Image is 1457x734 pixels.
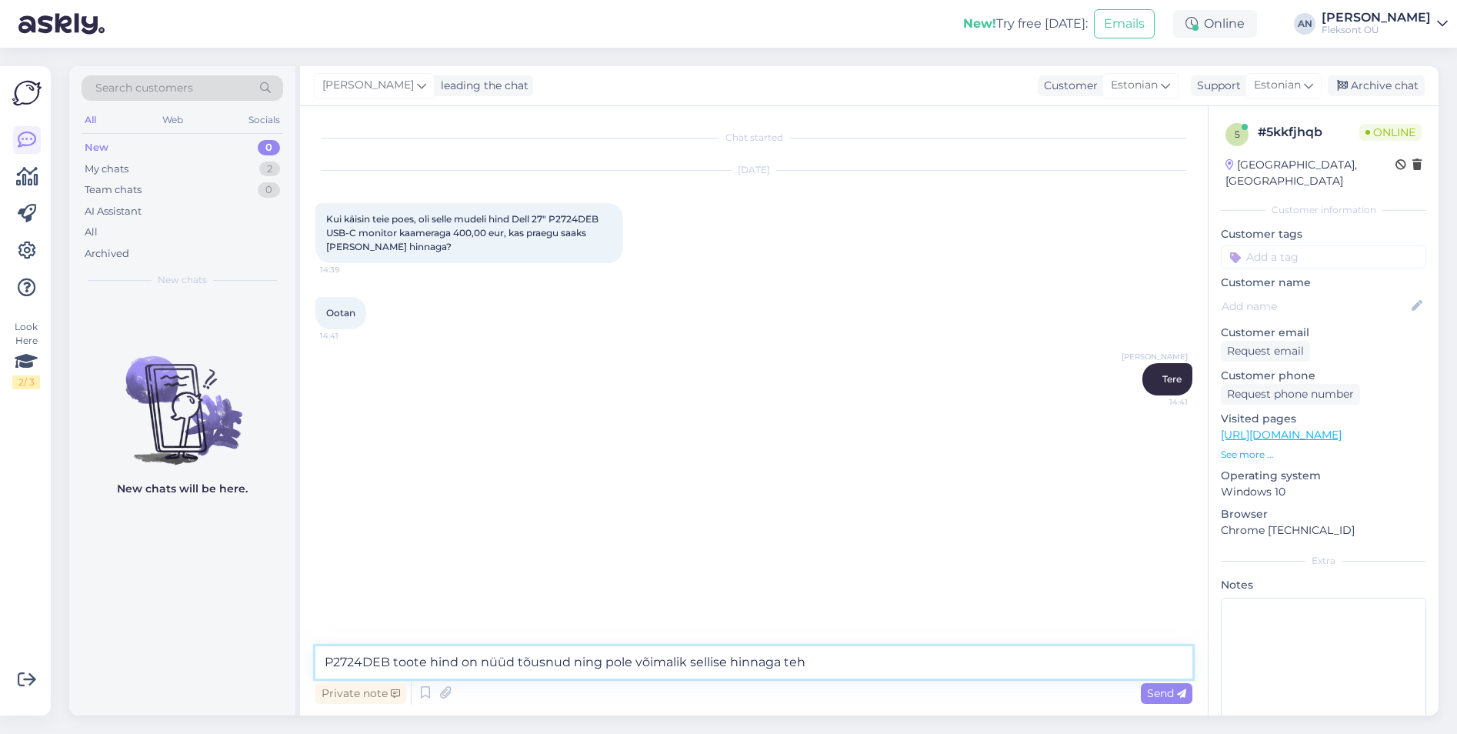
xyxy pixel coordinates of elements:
div: Online [1173,10,1257,38]
p: Customer email [1221,325,1426,341]
div: Customer [1038,78,1098,94]
p: New chats will be here. [117,481,248,497]
span: Search customers [95,80,193,96]
div: Archived [85,246,129,262]
p: Customer tags [1221,226,1426,242]
div: 0 [258,182,280,198]
input: Add a tag [1221,245,1426,269]
div: Request email [1221,341,1310,362]
span: [PERSON_NAME] [1122,351,1188,362]
span: 14:39 [320,264,378,275]
div: # 5kkfjhqb [1258,123,1359,142]
div: Web [159,110,186,130]
img: Askly Logo [12,78,42,108]
div: Fleksont OÜ [1322,24,1431,36]
div: AI Assistant [85,204,142,219]
div: Socials [245,110,283,130]
div: AN [1294,13,1315,35]
p: Windows 10 [1221,484,1426,500]
div: 2 / 3 [12,375,40,389]
span: Estonian [1254,77,1301,94]
input: Add name [1222,298,1409,315]
p: Operating system [1221,468,1426,484]
span: [PERSON_NAME] [322,77,414,94]
span: 14:41 [1130,396,1188,408]
div: [PERSON_NAME] [1322,12,1431,24]
div: 2 [259,162,280,177]
div: Request phone number [1221,384,1360,405]
textarea: P2724DEB toote hind on nüüd tõusnud ning pole võimalik sellise hinnaga teh [315,646,1192,679]
div: Private note [315,683,406,704]
a: [PERSON_NAME]Fleksont OÜ [1322,12,1448,36]
b: New! [963,16,996,31]
div: Support [1191,78,1241,94]
span: Online [1359,124,1422,141]
p: Customer name [1221,275,1426,291]
div: 0 [258,140,280,155]
div: Chat started [315,131,1192,145]
span: Tere [1162,373,1182,385]
div: Archive chat [1328,75,1425,96]
div: [DATE] [315,163,1192,177]
p: Chrome [TECHNICAL_ID] [1221,522,1426,539]
p: Notes [1221,577,1426,593]
span: Estonian [1111,77,1158,94]
img: No chats [69,329,295,467]
div: My chats [85,162,128,177]
div: Customer information [1221,203,1426,217]
p: Browser [1221,506,1426,522]
a: [URL][DOMAIN_NAME] [1221,428,1342,442]
div: Look Here [12,320,40,389]
div: Extra [1221,554,1426,568]
div: [GEOGRAPHIC_DATA], [GEOGRAPHIC_DATA] [1225,157,1395,189]
div: All [85,225,98,240]
span: Kui käisin teie poes, oli selle mudeli hind Dell 27" P2724DEB USB-C monitor kaameraga 400,00 eur,... [326,213,601,252]
p: Visited pages [1221,411,1426,427]
div: All [82,110,99,130]
span: 14:41 [320,330,378,342]
span: Ootan [326,307,355,319]
div: leading the chat [435,78,528,94]
div: New [85,140,108,155]
span: 5 [1235,128,1240,140]
button: Emails [1094,9,1155,38]
div: Try free [DATE]: [963,15,1088,33]
span: Send [1147,686,1186,700]
div: Team chats [85,182,142,198]
p: Customer phone [1221,368,1426,384]
span: New chats [158,273,207,287]
p: See more ... [1221,448,1426,462]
